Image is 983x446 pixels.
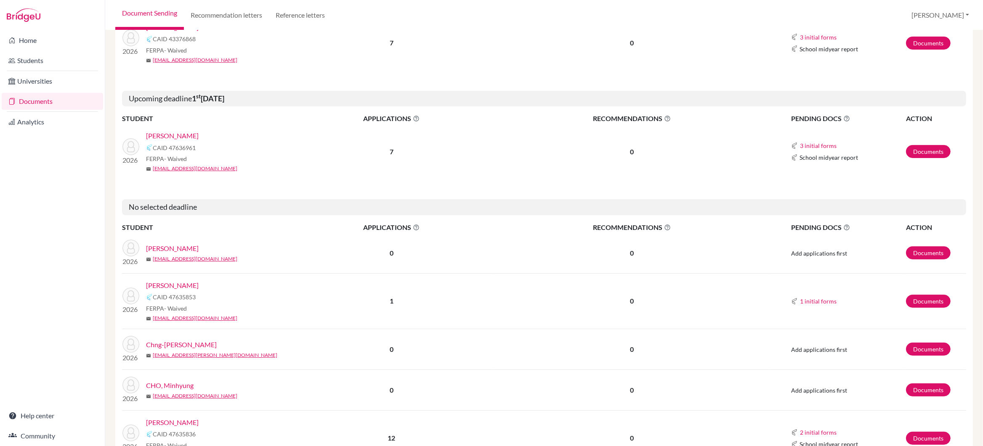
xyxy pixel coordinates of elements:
[146,154,187,163] span: FERPA
[906,222,966,233] th: ACTION
[493,344,770,354] p: 0
[390,39,393,47] b: 7
[146,131,199,141] a: [PERSON_NAME]
[388,434,395,442] b: 12
[906,145,951,158] a: Documents
[146,46,187,55] span: FERPA
[493,38,770,48] p: 0
[146,304,187,313] span: FERPA
[493,147,770,157] p: 0
[906,37,951,50] a: Documents
[908,7,973,23] button: [PERSON_NAME]
[791,298,798,305] img: Common App logo
[906,432,951,445] a: Documents
[153,392,237,400] a: [EMAIL_ADDRESS][DOMAIN_NAME]
[791,250,847,257] span: Add applications first
[146,353,151,358] span: mail
[291,222,492,232] span: APPLICATIONS
[122,29,139,46] img: GOEL, Ishaan
[800,141,837,150] button: 3 initial forms
[122,256,139,267] p: 2026
[906,246,951,259] a: Documents
[791,429,798,436] img: Common App logo
[122,113,290,124] th: STUDENT
[493,296,770,306] p: 0
[800,296,837,306] button: 1 initial forms
[791,387,847,394] span: Add applications first
[146,417,199,428] a: [PERSON_NAME]
[153,143,196,152] span: CAID 47636961
[153,165,237,172] a: [EMAIL_ADDRESS][DOMAIN_NAME]
[791,154,798,161] img: Common App logo
[791,346,847,353] span: Add applications first
[146,144,153,151] img: Common App logo
[146,380,194,391] a: CHO, Minhyung
[122,240,139,256] img: Arush, Kumar
[146,36,153,42] img: Common App logo
[164,305,187,312] span: - Waived
[153,293,196,301] span: CAID 47635853
[164,47,187,54] span: - Waived
[146,316,151,321] span: mail
[122,91,966,107] h5: Upcoming deadline
[153,351,277,359] a: [EMAIL_ADDRESS][PERSON_NAME][DOMAIN_NAME]
[122,222,290,233] th: STUDENT
[291,113,492,124] span: APPLICATIONS
[146,294,153,301] img: Common App logo
[493,385,770,395] p: 0
[493,248,770,258] p: 0
[493,222,770,232] span: RECOMMENDATIONS
[390,345,393,353] b: 0
[153,430,196,438] span: CAID 47635836
[493,113,770,124] span: RECOMMENDATIONS
[146,166,151,172] span: mail
[906,343,951,356] a: Documents
[2,428,103,444] a: Community
[164,155,187,162] span: - Waived
[390,148,393,156] b: 7
[196,93,201,100] sup: st
[146,58,151,63] span: mail
[122,425,139,441] img: GOLLAMUDI, Shreyas
[146,431,153,438] img: Common App logo
[800,32,837,42] button: 3 initial forms
[800,428,837,437] button: 2 initial forms
[791,222,905,232] span: PENDING DOCS
[146,257,151,262] span: mail
[906,383,951,396] a: Documents
[791,34,798,40] img: Common App logo
[122,288,139,304] img: Chen, Siyu
[791,45,798,52] img: Common App logo
[800,45,858,53] span: School midyear report
[390,386,393,394] b: 0
[390,249,393,257] b: 0
[146,243,199,253] a: [PERSON_NAME]
[153,34,196,43] span: CAID 43376868
[122,336,139,353] img: Chng-Luchau, Grant
[122,138,139,155] img: SHARMA, Aryan
[146,340,217,350] a: Chng-[PERSON_NAME]
[2,32,103,49] a: Home
[2,407,103,424] a: Help center
[122,393,139,404] p: 2026
[122,199,966,215] h5: No selected deadline
[153,255,237,263] a: [EMAIL_ADDRESS][DOMAIN_NAME]
[2,52,103,69] a: Students
[153,56,237,64] a: [EMAIL_ADDRESS][DOMAIN_NAME]
[906,295,951,308] a: Documents
[493,433,770,443] p: 0
[146,280,199,290] a: [PERSON_NAME]
[122,46,139,56] p: 2026
[122,353,139,363] p: 2026
[122,155,139,165] p: 2026
[791,113,905,124] span: PENDING DOCS
[7,8,40,22] img: Bridge-U
[2,93,103,110] a: Documents
[122,304,139,314] p: 2026
[2,73,103,90] a: Universities
[906,113,966,124] th: ACTION
[2,113,103,130] a: Analytics
[122,377,139,393] img: CHO, Minhyung
[146,394,151,399] span: mail
[153,314,237,322] a: [EMAIL_ADDRESS][DOMAIN_NAME]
